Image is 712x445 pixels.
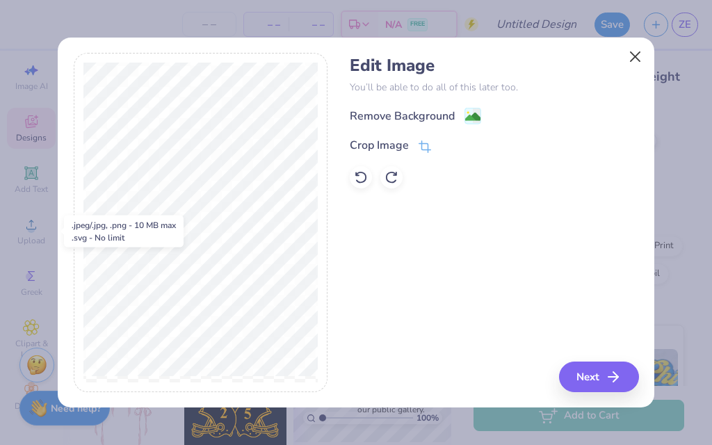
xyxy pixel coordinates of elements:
button: Close [622,43,649,70]
div: Crop Image [350,137,409,154]
div: .svg - No limit [72,232,176,244]
p: You’ll be able to do all of this later too. [350,80,638,95]
div: .jpeg/.jpg, .png - 10 MB max [72,219,176,232]
h4: Edit Image [350,56,638,76]
div: Remove Background [350,108,455,124]
button: Next [559,362,639,392]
